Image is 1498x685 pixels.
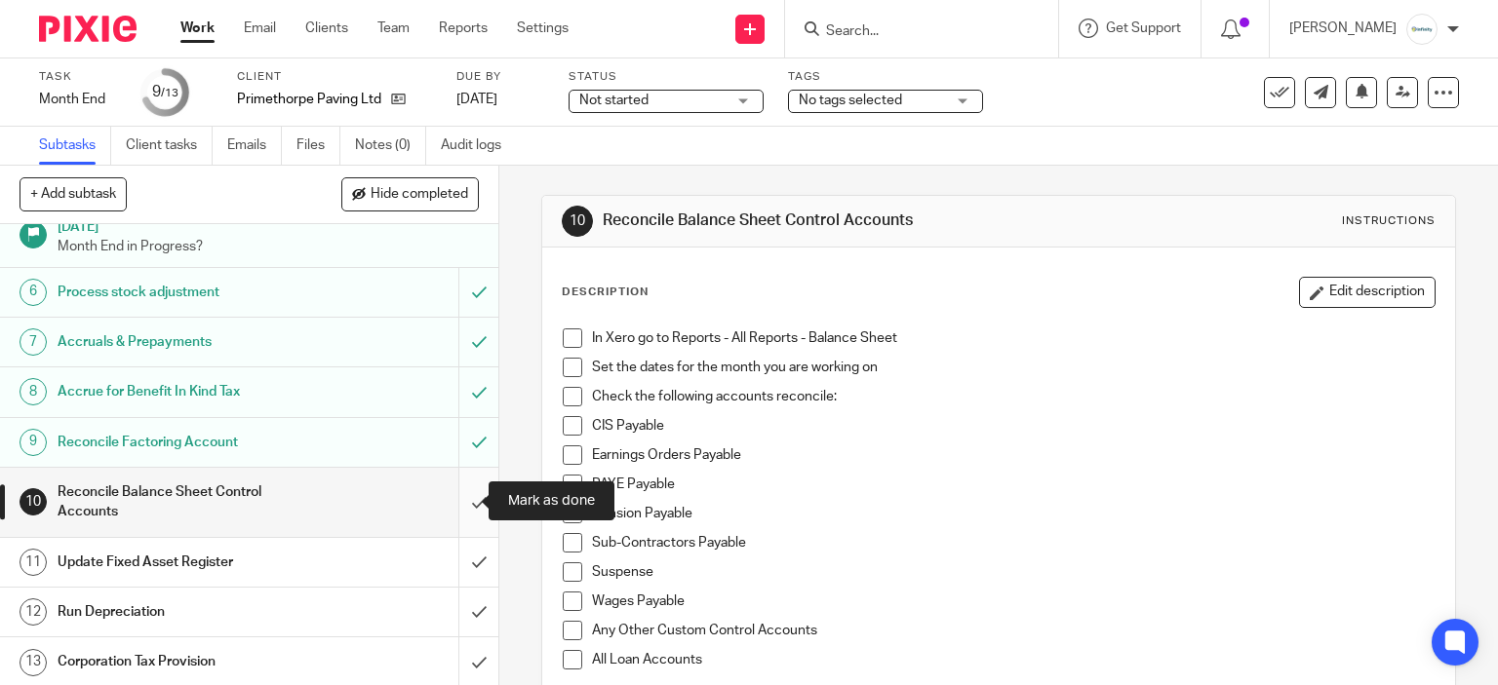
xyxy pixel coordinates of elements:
[592,591,1436,611] p: Wages Payable
[439,19,488,38] a: Reports
[227,127,282,165] a: Emails
[152,81,178,103] div: 9
[58,477,312,527] h1: Reconcile Balance Sheet Control Accounts
[569,69,764,85] label: Status
[20,649,47,676] div: 13
[1342,213,1436,229] div: Instructions
[592,445,1436,465] p: Earnings Orders Payable
[58,428,312,457] h1: Reconcile Factoring Account
[592,387,1436,406] p: Check the following accounts reconcile:
[180,19,215,38] a: Work
[58,597,312,627] h1: Run Depreciation
[592,533,1436,552] p: Sub-Contractors Payable
[1289,19,1397,38] p: [PERSON_NAME]
[58,237,479,256] p: Month End in Progress?
[20,279,47,306] div: 6
[562,206,593,237] div: 10
[1299,277,1436,308] button: Edit description
[20,429,47,456] div: 9
[39,127,111,165] a: Subtasks
[39,90,117,109] div: Month End
[788,69,983,85] label: Tags
[126,127,213,165] a: Client tasks
[592,416,1436,436] p: CIS Payable
[824,23,1000,41] input: Search
[20,488,47,515] div: 10
[592,328,1436,348] p: In Xero go to Reports - All Reports - Balance Sheet
[58,212,479,237] h1: [DATE]
[603,210,1040,231] h1: Reconcile Balance Sheet Control Accounts
[237,69,432,85] label: Client
[562,285,649,300] p: Description
[1406,14,1438,45] img: Infinity%20Logo%20with%20Whitespace%20.png
[161,88,178,98] small: /13
[39,69,117,85] label: Task
[592,475,1436,494] p: PAYE Payable
[20,598,47,626] div: 12
[244,19,276,38] a: Email
[592,358,1436,377] p: Set the dates for the month you are working on
[377,19,410,38] a: Team
[20,328,47,356] div: 7
[355,127,426,165] a: Notes (0)
[592,562,1436,582] p: Suspense
[371,187,468,203] span: Hide completed
[799,94,902,107] span: No tags selected
[456,69,544,85] label: Due by
[441,127,516,165] a: Audit logs
[579,94,649,107] span: Not started
[58,377,312,406] h1: Accrue for Benefit In Kind Tax
[39,16,137,42] img: Pixie
[58,278,312,307] h1: Process stock adjustment
[517,19,569,38] a: Settings
[592,504,1436,523] p: Pension Payable
[58,327,312,357] h1: Accruals & Prepayments
[58,548,312,577] h1: Update Fixed Asset Register
[296,127,340,165] a: Files
[20,549,47,576] div: 11
[237,90,381,109] p: Primethorpe Paving Ltd
[1106,21,1181,35] span: Get Support
[341,177,479,210] button: Hide completed
[592,650,1436,669] p: All Loan Accounts
[58,647,312,676] h1: Corporation Tax Provision
[456,93,497,106] span: [DATE]
[592,621,1436,640] p: Any Other Custom Control Accounts
[20,177,127,210] button: + Add subtask
[20,378,47,405] div: 8
[305,19,348,38] a: Clients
